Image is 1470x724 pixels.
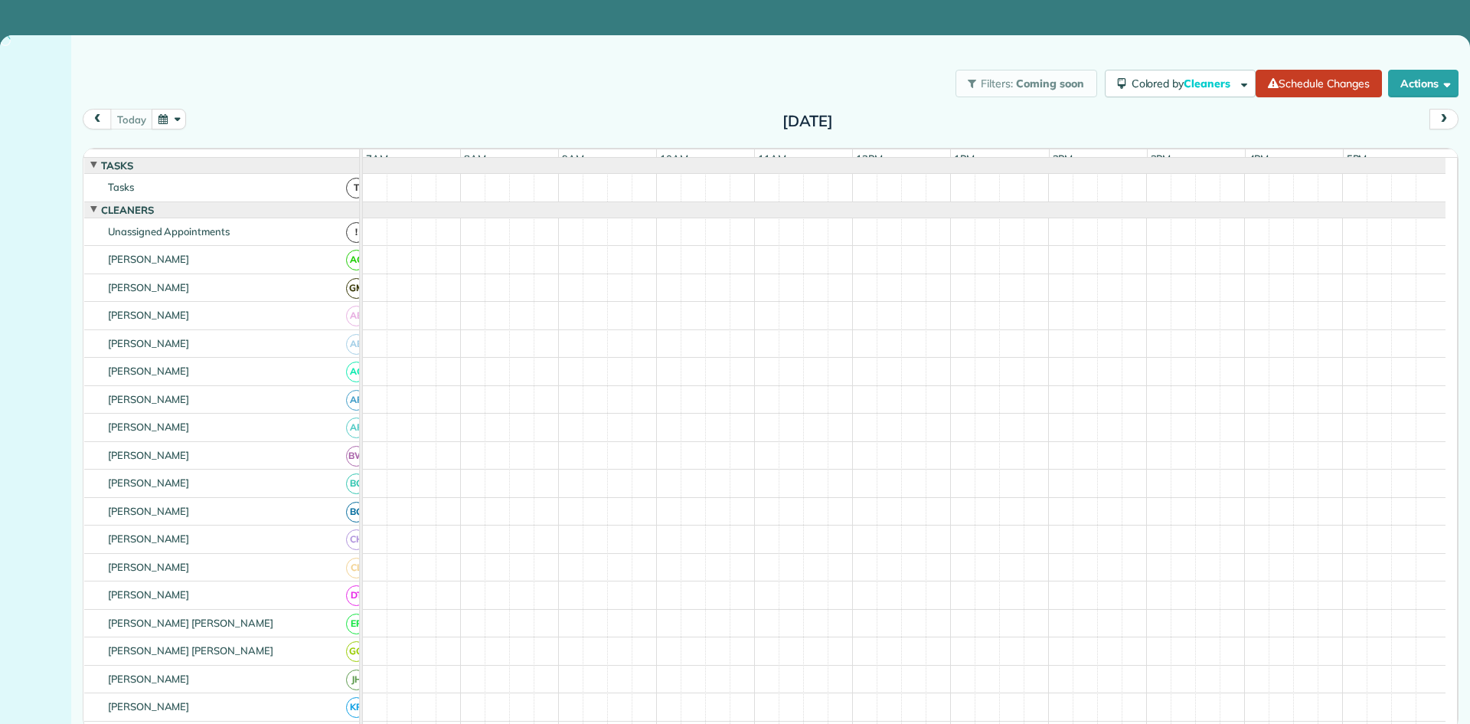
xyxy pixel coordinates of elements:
span: 12pm [853,152,886,165]
span: AC [346,250,367,270]
span: T [346,178,367,198]
span: [PERSON_NAME] [105,253,193,265]
span: BC [346,473,367,494]
span: [PERSON_NAME] [105,700,193,713]
span: [PERSON_NAME] [105,421,193,433]
span: GM [346,278,367,299]
span: AB [346,334,367,355]
span: 8am [461,152,489,165]
span: BG [346,502,367,523]
span: [PERSON_NAME] [105,505,193,517]
span: BW [346,446,367,467]
span: [PERSON_NAME] [PERSON_NAME] [105,644,276,657]
span: [PERSON_NAME] [105,673,193,685]
span: 2pm [1050,152,1076,165]
span: 4pm [1246,152,1272,165]
span: [PERSON_NAME] [105,393,193,405]
button: prev [83,109,112,129]
span: Tasks [105,181,137,193]
span: Colored by [1132,77,1236,90]
span: Filters: [981,77,1013,90]
span: Tasks [98,159,136,172]
button: Actions [1388,70,1459,97]
span: Cleaners [98,204,157,216]
a: Schedule Changes [1256,70,1382,97]
span: 1pm [951,152,978,165]
span: ! [346,222,367,243]
span: 9am [559,152,587,165]
span: [PERSON_NAME] [105,309,193,321]
span: AC [346,362,367,382]
span: DT [346,585,367,606]
span: [PERSON_NAME] [105,449,193,461]
span: [PERSON_NAME] [PERSON_NAME] [105,617,276,629]
span: CH [346,529,367,550]
span: 10am [657,152,691,165]
span: [PERSON_NAME] [105,365,193,377]
button: Colored byCleaners [1105,70,1256,97]
span: GG [346,641,367,662]
span: Coming soon [1016,77,1085,90]
button: today [110,109,152,129]
span: AF [346,418,367,438]
span: [PERSON_NAME] [105,588,193,601]
span: [PERSON_NAME] [105,561,193,573]
span: 11am [755,152,789,165]
span: Cleaners [1184,77,1233,90]
span: KR [346,697,367,718]
span: AF [346,390,367,411]
span: JH [346,670,367,690]
span: Unassigned Appointments [105,225,233,238]
span: EP [346,614,367,634]
h2: [DATE] [712,113,903,129]
span: 7am [363,152,391,165]
span: [PERSON_NAME] [105,281,193,293]
span: 3pm [1148,152,1174,165]
span: [PERSON_NAME] [105,532,193,545]
span: 5pm [1344,152,1370,165]
span: [PERSON_NAME] [105,337,193,349]
span: AB [346,306,367,326]
button: next [1429,109,1459,129]
span: [PERSON_NAME] [105,477,193,489]
span: CL [346,558,367,578]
